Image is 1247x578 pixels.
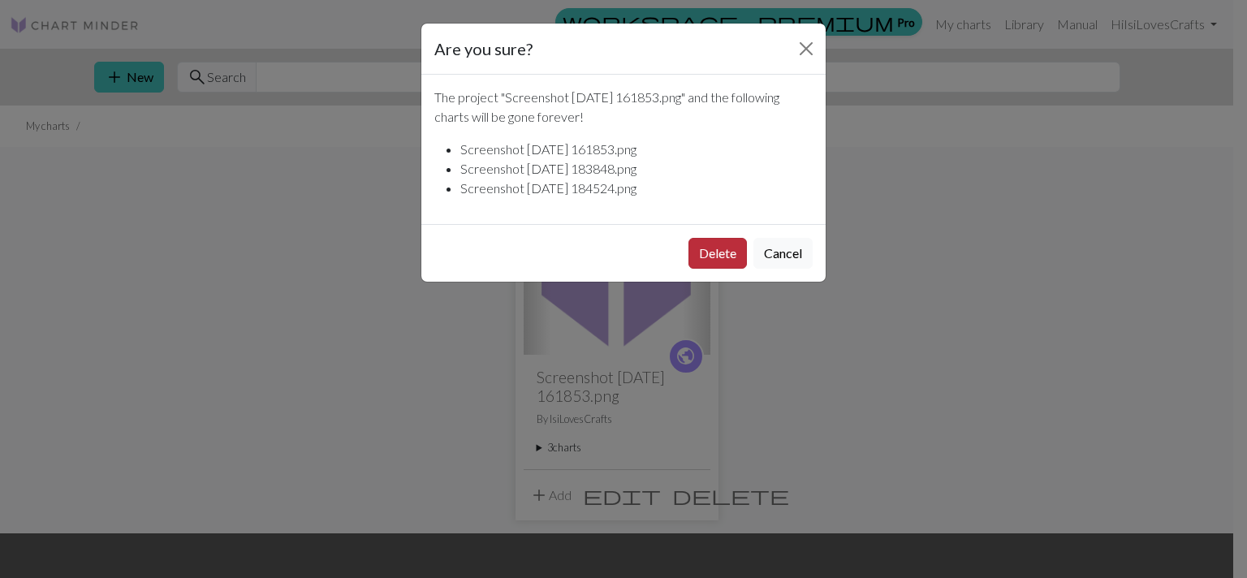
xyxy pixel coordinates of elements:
button: Cancel [753,238,813,269]
li: Screenshot [DATE] 161853.png [460,140,813,159]
li: Screenshot [DATE] 184524.png [460,179,813,198]
p: The project " Screenshot [DATE] 161853.png " and the following charts will be gone forever! [434,88,813,127]
button: Delete [688,238,747,269]
button: Close [793,36,819,62]
li: Screenshot [DATE] 183848.png [460,159,813,179]
h5: Are you sure? [434,37,533,61]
